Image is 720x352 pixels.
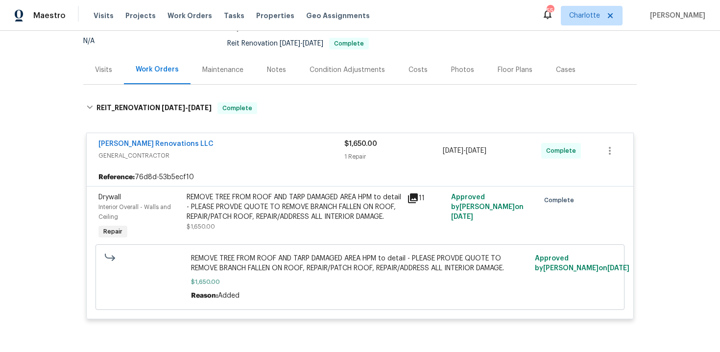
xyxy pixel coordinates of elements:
span: - [162,104,212,111]
div: Maintenance [202,65,243,75]
div: Work Orders [136,65,179,74]
span: Reason: [191,292,218,299]
span: [DATE] [303,40,323,47]
span: Tasks [224,12,244,19]
span: Complete [330,41,368,47]
div: 55 [547,6,553,16]
span: GENERAL_CONTRACTOR [98,151,344,161]
span: Work Orders [168,11,212,21]
div: Photos [451,65,474,75]
span: [PERSON_NAME] [646,11,705,21]
div: 1 Repair [344,152,443,162]
span: - [280,40,323,47]
span: REMOVE TREE FROM ROOF AND TARP DAMAGED AREA HPM to detail - PLEASE PROVDE QUOTE TO REMOVE BRANCH ... [191,254,529,273]
div: REIT_RENOVATION [DATE]-[DATE]Complete [83,93,637,124]
span: [DATE] [466,147,486,154]
span: $1,650.00 [187,224,215,230]
span: [DATE] [280,40,300,47]
span: - [443,146,486,156]
div: REMOVE TREE FROM ROOF AND TARP DAMAGED AREA HPM to detail - PLEASE PROVDE QUOTE TO REMOVE BRANCH ... [187,192,401,222]
div: N/A [83,38,126,45]
b: Reference: [98,172,135,182]
span: Repair [99,227,126,236]
span: $1,650.00 [191,277,529,287]
span: [DATE] [188,104,212,111]
span: Reit Renovation [227,40,369,47]
div: Notes [267,65,286,75]
span: [DATE] [607,265,629,272]
div: Visits [95,65,112,75]
span: Interior Overall - Walls and Ceiling [98,204,171,220]
span: Approved by [PERSON_NAME] on [451,194,524,220]
span: Complete [544,195,578,205]
span: Geo Assignments [306,11,370,21]
a: [PERSON_NAME] Renovations LLC [98,141,214,147]
span: [DATE] [451,213,473,220]
span: [DATE] [162,104,185,111]
div: Floor Plans [498,65,532,75]
span: $1,650.00 [344,141,377,147]
span: Added [218,292,240,299]
div: Cases [556,65,576,75]
span: Complete [546,146,580,156]
span: Drywall [98,194,121,201]
span: Maestro [33,11,66,21]
span: [DATE] [443,147,463,154]
div: Costs [408,65,428,75]
span: Properties [256,11,294,21]
span: Projects [125,11,156,21]
div: 11 [407,192,445,204]
span: Visits [94,11,114,21]
h6: REIT_RENOVATION [96,102,212,114]
span: Charlotte [569,11,600,21]
div: 76d8d-53b5ecf10 [87,168,633,186]
span: Complete [218,103,256,113]
div: Condition Adjustments [310,65,385,75]
span: Approved by [PERSON_NAME] on [535,255,629,272]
